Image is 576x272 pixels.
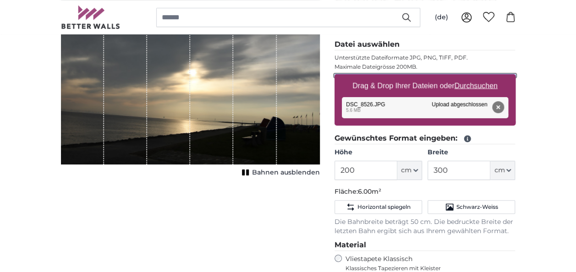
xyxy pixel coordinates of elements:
[494,166,505,175] span: cm
[335,133,516,144] legend: Gewünschtes Format eingeben:
[454,82,497,89] u: Durchsuchen
[349,76,501,95] label: Drag & Drop Ihrer Dateien oder
[428,200,515,214] button: Schwarz-Weiss
[358,187,381,196] span: 6.00m²
[428,9,455,26] button: (de)
[335,200,422,214] button: Horizontal spiegeln
[335,239,516,251] legend: Material
[335,54,516,61] p: Unterstützte Dateiformate JPG, PNG, TIFF, PDF.
[490,161,515,180] button: cm
[397,161,422,180] button: cm
[428,148,515,157] label: Breite
[61,5,121,29] img: Betterwalls
[335,39,516,50] legend: Datei auswählen
[335,187,516,196] p: Fläche:
[456,203,498,211] span: Schwarz-Weiss
[239,166,320,179] button: Bahnen ausblenden
[335,63,516,71] p: Maximale Dateigrösse 200MB.
[346,265,508,272] span: Klassisches Tapezieren mit Kleister
[401,166,411,175] span: cm
[357,203,410,211] span: Horizontal spiegeln
[335,218,516,236] p: Die Bahnbreite beträgt 50 cm. Die bedruckte Breite der letzten Bahn ergibt sich aus Ihrem gewählt...
[335,148,422,157] label: Höhe
[252,168,320,177] span: Bahnen ausblenden
[346,255,508,272] label: Vliestapete Klassisch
